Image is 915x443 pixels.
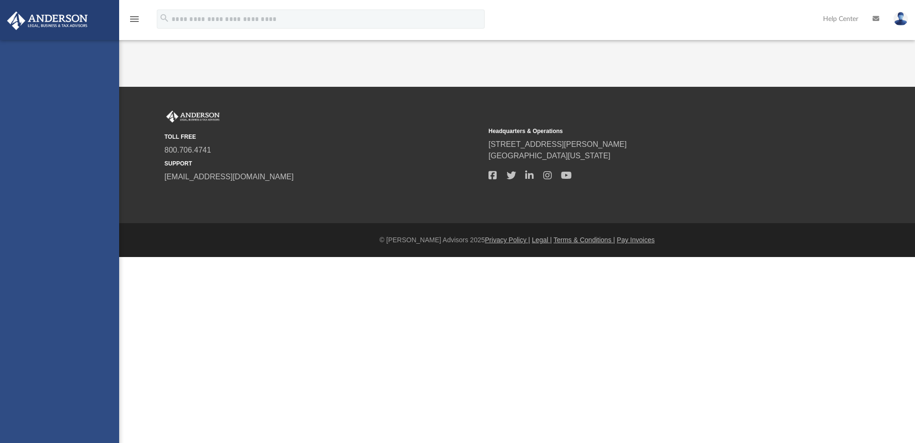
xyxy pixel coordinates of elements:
a: Terms & Conditions | [554,236,615,244]
i: menu [129,13,140,25]
a: Pay Invoices [617,236,654,244]
img: Anderson Advisors Platinum Portal [164,111,222,123]
a: [STREET_ADDRESS][PERSON_NAME] [488,140,627,148]
img: User Pic [894,12,908,26]
img: Anderson Advisors Platinum Portal [4,11,91,30]
small: Headquarters & Operations [488,127,806,135]
a: 800.706.4741 [164,146,211,154]
i: search [159,13,170,23]
small: SUPPORT [164,159,482,168]
a: Privacy Policy | [485,236,530,244]
small: TOLL FREE [164,133,482,141]
a: [GEOGRAPHIC_DATA][US_STATE] [488,152,610,160]
a: menu [129,18,140,25]
a: [EMAIL_ADDRESS][DOMAIN_NAME] [164,173,294,181]
div: © [PERSON_NAME] Advisors 2025 [119,235,915,245]
a: Legal | [532,236,552,244]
